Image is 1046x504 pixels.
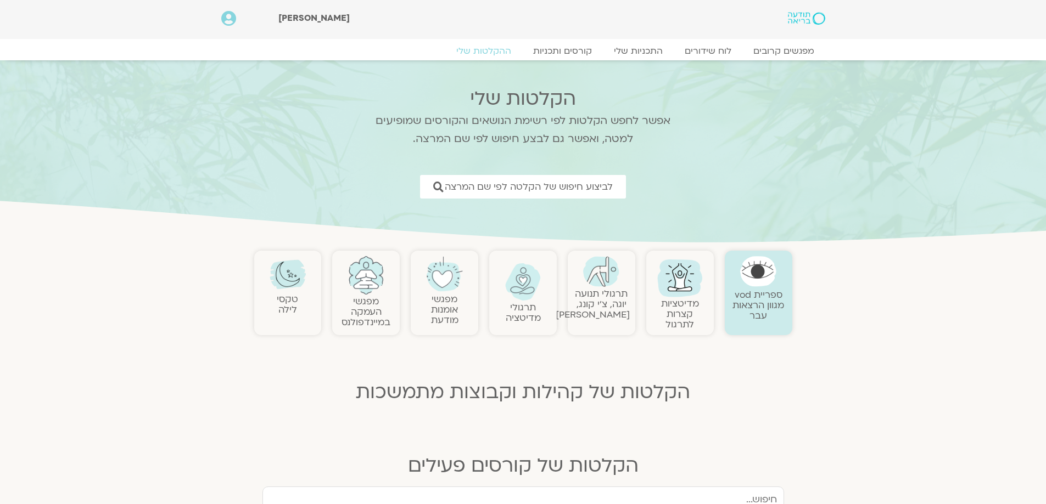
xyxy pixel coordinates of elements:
[277,293,298,316] a: טקסילילה
[522,46,603,56] a: קורסים ותכניות
[254,381,792,403] h2: הקלטות של קהילות וקבוצות מתמשכות
[361,112,685,148] p: אפשר לחפש הקלטות לפי רשימת הנושאים והקורסים שמופיעים למטה, ואפשר גם לבצע חיפוש לפי שם המרצה.
[278,12,350,24] span: [PERSON_NAME]
[221,46,825,56] nav: Menu
[742,46,825,56] a: מפגשים קרובים
[254,455,792,477] h2: הקלטות של קורסים פעילים
[674,46,742,56] a: לוח שידורים
[556,287,630,321] a: תרגולי תנועהיוגה, צ׳י קונג, [PERSON_NAME]
[431,293,458,326] a: מפגשיאומנות מודעת
[445,46,522,56] a: ההקלטות שלי
[506,301,541,324] a: תרגולימדיטציה
[420,175,626,199] a: לביצוע חיפוש של הקלטה לפי שם המרצה
[361,88,685,110] h2: הקלטות שלי
[342,295,390,329] a: מפגשיהעמקה במיינדפולנס
[445,182,613,192] span: לביצוע חיפוש של הקלטה לפי שם המרצה
[603,46,674,56] a: התכניות שלי
[732,288,784,322] a: ספריית vodמגוון הרצאות עבר
[661,297,699,331] a: מדיטציות קצרות לתרגול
